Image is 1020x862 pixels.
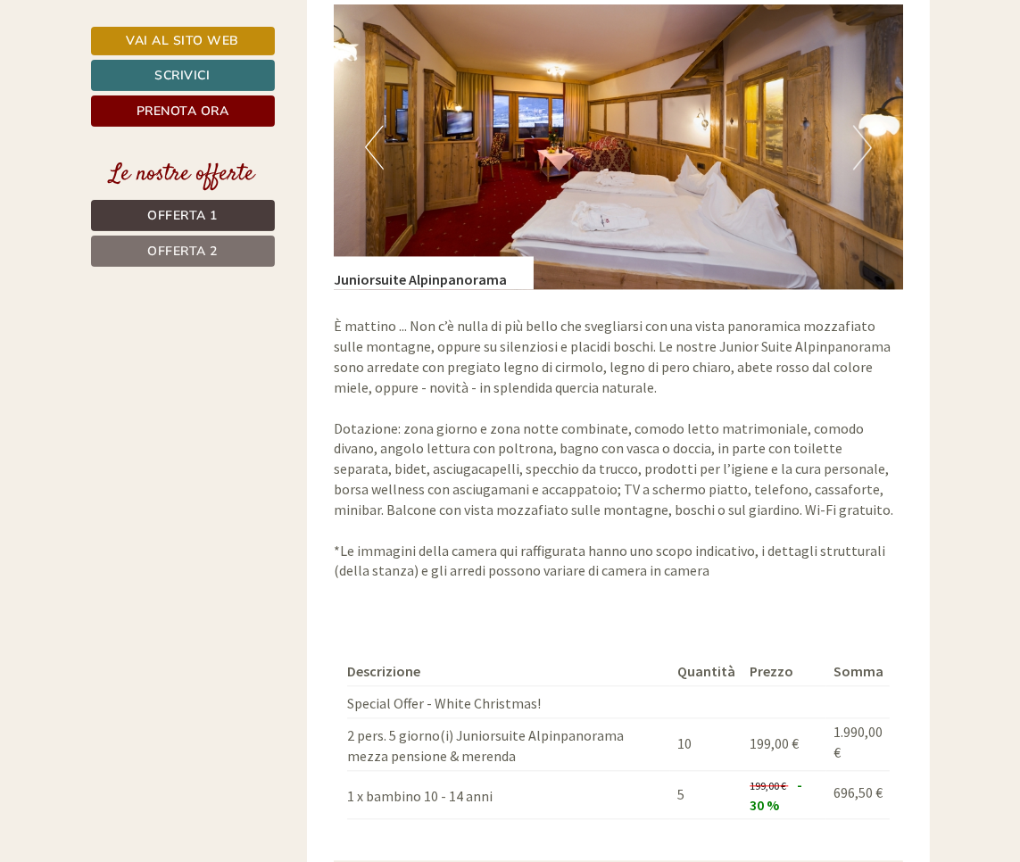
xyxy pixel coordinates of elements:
button: Previous [365,126,384,170]
div: [DATE] [253,13,317,44]
td: 1 x bambino 10 - 14 anni [347,771,670,820]
th: Quantità [670,659,742,686]
span: 199,00 € [750,780,786,793]
th: Prezzo [742,659,826,686]
div: Juniorsuite Alpinpanorama [334,257,534,291]
span: Offerta 2 [147,243,218,260]
td: 1.990,00 € [826,719,889,772]
div: Buon giorno, come possiamo aiutarla? [298,48,556,103]
span: 199,00 € [750,735,799,753]
span: - 30 % [750,776,802,815]
td: Special Offer - White Christmas! [347,687,670,719]
a: Prenota ora [91,95,275,127]
button: Invia [478,470,570,501]
td: 696,50 € [826,771,889,820]
button: Next [853,126,872,170]
div: Lei [307,52,543,66]
th: Somma [826,659,889,686]
p: È mattino ... Non c’è nulla di più bello che svegliarsi con una vista panoramica mozzafiato sulle... [334,317,903,582]
img: image [334,5,903,290]
td: 5 [670,771,742,820]
td: 2 pers. 5 giorno(i) Juniorsuite Alpinpanorama mezza pensione & merenda [347,719,670,772]
span: Offerta 1 [147,207,218,224]
td: 10 [670,719,742,772]
a: Scrivici [91,60,275,91]
a: Vai al sito web [91,27,275,55]
div: Le nostre offerte [91,158,275,191]
small: 13:43 [307,87,543,99]
th: Descrizione [347,659,670,686]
